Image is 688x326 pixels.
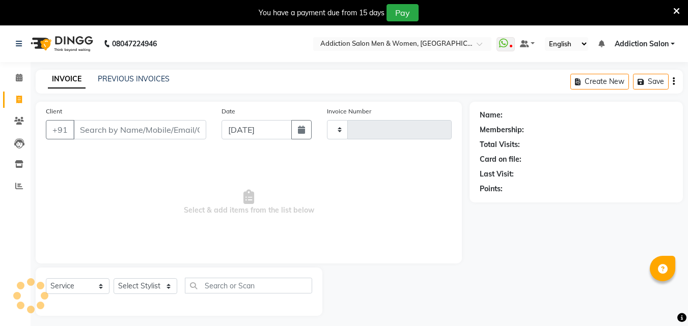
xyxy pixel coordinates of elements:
span: Select & add items from the list below [46,152,452,253]
div: Points: [480,184,503,194]
img: logo [26,29,96,58]
div: Card on file: [480,154,521,165]
span: Addiction Salon [615,39,669,49]
label: Client [46,107,62,116]
div: Membership: [480,125,524,135]
div: Total Visits: [480,139,520,150]
div: You have a payment due from 15 days [259,8,384,18]
input: Search or Scan [185,278,312,293]
a: PREVIOUS INVOICES [98,74,170,83]
label: Date [222,107,235,116]
div: Last Visit: [480,169,514,180]
button: Pay [387,4,419,21]
b: 08047224946 [112,29,157,58]
button: Create New [570,74,629,90]
button: +91 [46,120,74,139]
label: Invoice Number [327,107,371,116]
div: Name: [480,110,503,121]
input: Search by Name/Mobile/Email/Code [73,120,206,139]
button: Save [633,74,669,90]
